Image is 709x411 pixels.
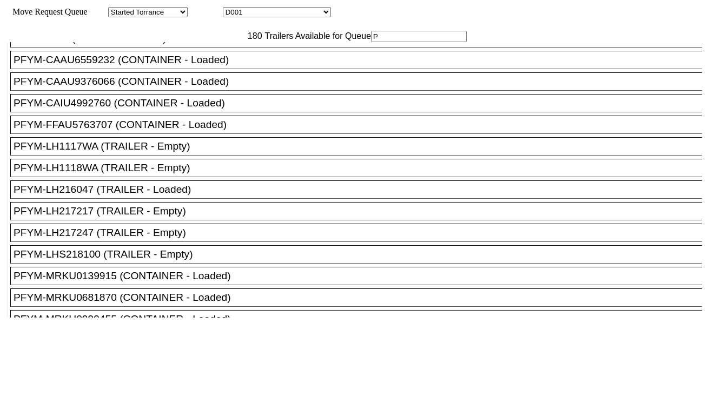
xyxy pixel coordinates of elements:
span: 180 [242,31,262,41]
div: PFYM-CAAU9376066 (CONTAINER - Loaded) [14,76,708,87]
div: PFYM-MRKU0999455 (CONTAINER - Loaded) [14,313,708,325]
div: PFYM-LH1117WA (TRAILER - Empty) [14,140,708,152]
span: Area [89,7,106,16]
div: PFYM-MRKU0139915 (CONTAINER - Loaded) [14,270,708,282]
input: Filter Available Trailers [371,31,467,42]
div: PFYM-LH216047 (TRAILER - Loaded) [14,184,708,196]
div: PFYM-LH217217 (TRAILER - Empty) [14,205,708,217]
span: Trailers Available for Queue [262,31,372,41]
div: PFYM-CAIU4992760 (CONTAINER - Loaded) [14,97,708,109]
div: PFYM-CAAU6559232 (CONTAINER - Loaded) [14,54,708,66]
span: Move Request Queue [7,7,88,16]
div: PFYM-LH217247 (TRAILER - Empty) [14,227,708,239]
span: Location [190,7,221,16]
div: PFYM-LH1118WA (TRAILER - Empty) [14,162,708,174]
div: PFYM-FFAU5763707 (CONTAINER - Loaded) [14,119,708,131]
div: PFYM-LHS218100 (TRAILER - Empty) [14,248,708,260]
div: PFYM-MRKU0681870 (CONTAINER - Loaded) [14,292,708,304]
